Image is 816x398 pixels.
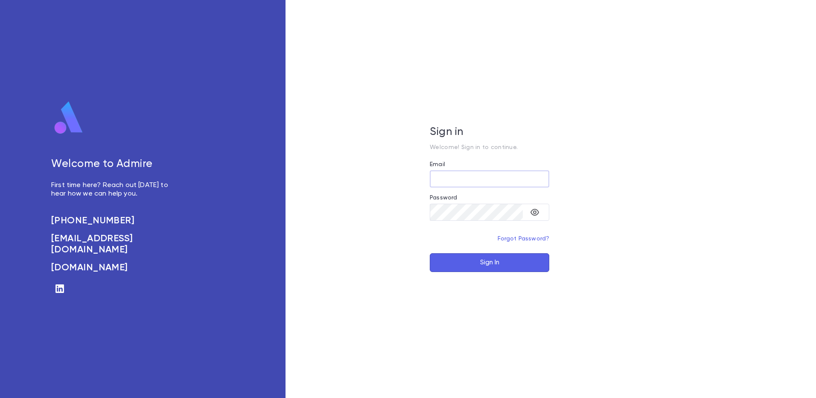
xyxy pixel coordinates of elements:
label: Email [430,161,445,168]
h5: Welcome to Admire [51,158,178,171]
p: Welcome! Sign in to continue. [430,144,549,151]
a: Forgot Password? [498,236,550,242]
button: toggle password visibility [526,204,543,221]
a: [PHONE_NUMBER] [51,215,178,226]
h5: Sign in [430,126,549,139]
button: Sign In [430,253,549,272]
a: [EMAIL_ADDRESS][DOMAIN_NAME] [51,233,178,255]
label: Password [430,194,457,201]
p: First time here? Reach out [DATE] to hear how we can help you. [51,181,178,198]
img: logo [51,101,86,135]
a: [DOMAIN_NAME] [51,262,178,273]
